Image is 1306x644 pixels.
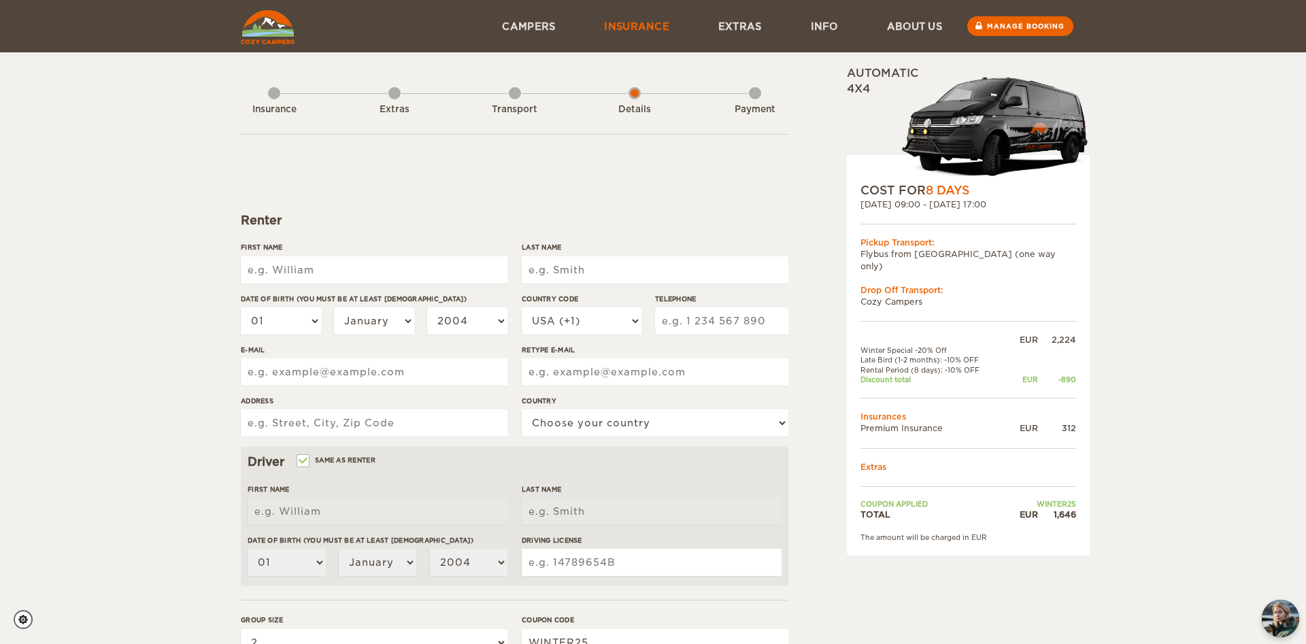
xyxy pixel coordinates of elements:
td: Winter Special -20% Off [860,345,1007,355]
input: e.g. example@example.com [522,358,788,386]
img: Cozy Campers [241,10,295,44]
label: Telephone [655,294,788,304]
label: Last Name [522,242,788,252]
label: Date of birth (You must be at least [DEMOGRAPHIC_DATA]) [248,535,507,545]
div: Automatic 4x4 [847,66,1090,182]
td: Extras [860,461,1076,473]
td: TOTAL [860,509,1007,520]
img: stor-langur-4.png [901,70,1090,182]
td: Discount total [860,375,1007,384]
label: Retype E-mail [522,345,788,355]
td: Insurances [860,411,1076,422]
div: 2,224 [1038,334,1076,345]
input: e.g. 14789654B [522,549,782,576]
span: 8 Days [926,184,969,197]
label: Driving License [522,535,782,545]
div: EUR [1007,422,1038,434]
div: Extras [357,103,432,116]
div: 312 [1038,422,1076,434]
div: EUR [1007,375,1038,384]
input: e.g. William [248,498,507,525]
td: Late Bird (1-2 months): -10% OFF [860,355,1007,365]
button: chat-button [1262,600,1299,637]
label: Country Code [522,294,641,304]
label: First Name [248,484,507,494]
label: Group size [241,615,507,625]
div: Transport [478,103,552,116]
label: Address [241,396,507,406]
label: Coupon code [522,615,788,625]
div: EUR [1007,334,1038,345]
a: Manage booking [967,16,1073,36]
div: Pickup Transport: [860,237,1076,248]
div: Driver [248,454,782,470]
div: The amount will be charged in EUR [860,532,1076,542]
div: Drop Off Transport: [860,284,1076,296]
a: Cookie settings [14,610,41,629]
label: Date of birth (You must be at least [DEMOGRAPHIC_DATA]) [241,294,507,304]
input: e.g. 1 234 567 890 [655,307,788,335]
label: First Name [241,242,507,252]
div: Renter [241,212,788,228]
label: Country [522,396,788,406]
input: e.g. Street, City, Zip Code [241,409,507,437]
td: Coupon applied [860,499,1007,509]
div: COST FOR [860,182,1076,199]
input: e.g. William [241,256,507,284]
div: -890 [1038,375,1076,384]
div: 1,646 [1038,509,1076,520]
label: Same as renter [298,454,375,467]
td: Premium Insurance [860,422,1007,434]
input: Same as renter [298,458,307,467]
div: EUR [1007,509,1038,520]
img: Freyja at Cozy Campers [1262,600,1299,637]
td: Cozy Campers [860,296,1076,307]
div: Payment [718,103,792,116]
label: Last Name [522,484,782,494]
div: [DATE] 09:00 - [DATE] 17:00 [860,199,1076,210]
td: Rental Period (8 days): -10% OFF [860,365,1007,375]
td: Flybus from [GEOGRAPHIC_DATA] (one way only) [860,248,1076,271]
input: e.g. Smith [522,256,788,284]
td: WINTER25 [1007,499,1076,509]
input: e.g. example@example.com [241,358,507,386]
div: Details [597,103,672,116]
label: E-mail [241,345,507,355]
input: e.g. Smith [522,498,782,525]
div: Insurance [237,103,312,116]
